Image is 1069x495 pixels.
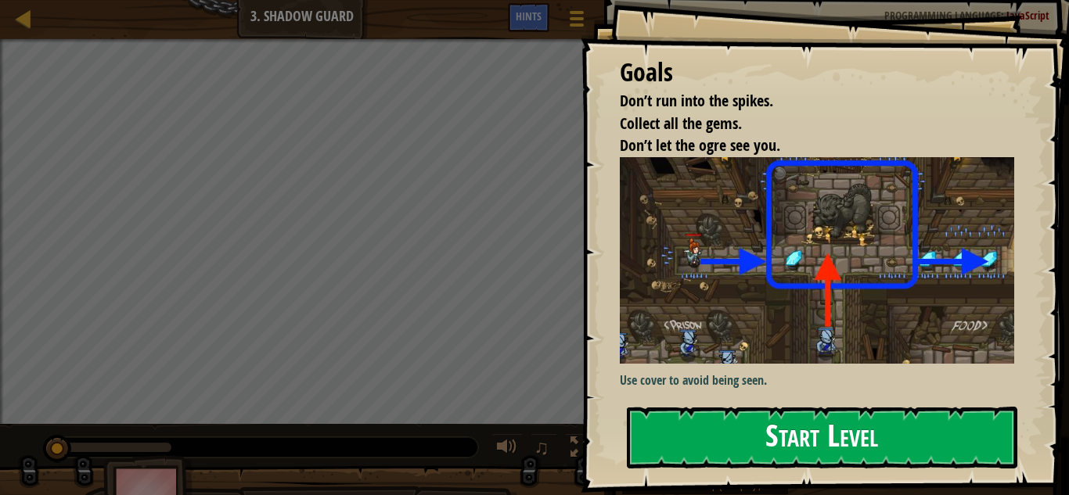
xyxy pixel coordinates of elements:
[620,90,773,111] span: Don’t run into the spikes.
[620,371,1026,389] p: Use cover to avoid being seen.
[620,113,742,134] span: Collect all the gems.
[627,407,1017,468] button: Start Level
[620,55,1014,91] div: Goals
[600,113,1010,135] li: Collect all the gems.
[600,135,1010,157] li: Don’t let the ogre see you.
[600,90,1010,113] li: Don’t run into the spikes.
[491,433,523,465] button: Adjust volume
[516,9,542,23] span: Hints
[531,433,557,465] button: ♫
[620,135,780,156] span: Don’t let the ogre see you.
[620,157,1026,364] img: Shadow guard
[534,436,549,459] span: ♫
[557,3,596,40] button: Show game menu
[565,433,596,465] button: Toggle fullscreen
